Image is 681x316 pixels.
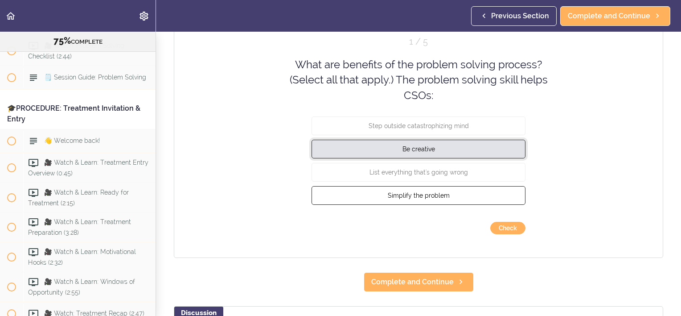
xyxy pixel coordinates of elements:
[44,74,146,81] span: 🗒️ Session Guide: Problem Solving
[289,57,548,103] div: What are benefits of the problem solving process? (Select all that apply.) The problem solving sk...
[312,116,525,135] button: Step outside catastrophizing mind
[312,140,525,158] button: Be creative
[491,11,549,21] span: Previous Section
[28,159,148,176] span: 🎥 Watch & Learn: Treatment Entry Overview (0:45)
[371,277,454,287] span: Complete and Continue
[28,189,129,206] span: 🎥 Watch & Learn: Ready for Treatment (2:15)
[388,192,450,199] span: Simplify the problem
[369,169,468,176] span: List everything that's going wrong
[568,11,650,21] span: Complete and Continue
[471,6,557,26] a: Previous Section
[11,35,144,47] div: COMPLETE
[312,35,525,48] div: Question 1 out of 5
[364,272,474,292] a: Complete and Continue
[490,222,525,234] button: submit answer
[53,35,71,46] span: 75%
[312,186,525,205] button: Simplify the problem
[560,6,670,26] a: Complete and Continue
[28,279,135,296] span: 🎥 Watch & Learn: Windows of Opportunity (2:55)
[5,11,16,21] svg: Back to course curriculum
[402,146,435,153] span: Be creative
[369,122,469,129] span: Step outside catastrophizing mind
[28,219,131,236] span: 🎥 Watch & Learn: Treatment Preparation (3:28)
[312,163,525,182] button: List everything that's going wrong
[28,249,136,266] span: 🎥 Watch & Learn: Motivational Hooks (2:32)
[44,137,100,144] span: 👋 Welcome back!
[139,11,149,21] svg: Settings Menu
